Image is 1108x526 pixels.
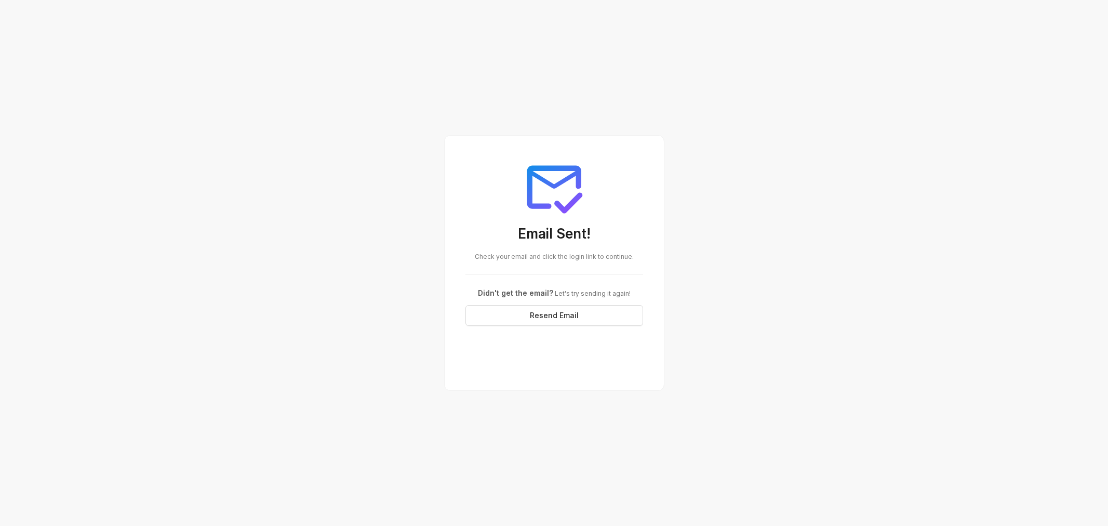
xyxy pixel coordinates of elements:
span: Didn't get the email? [478,288,553,297]
span: Check your email and click the login link to continue. [475,253,634,260]
span: Let's try sending it again! [553,290,631,297]
h3: Email Sent! [465,225,643,244]
button: Resend Email [465,305,643,326]
span: Resend Email [530,310,579,321]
